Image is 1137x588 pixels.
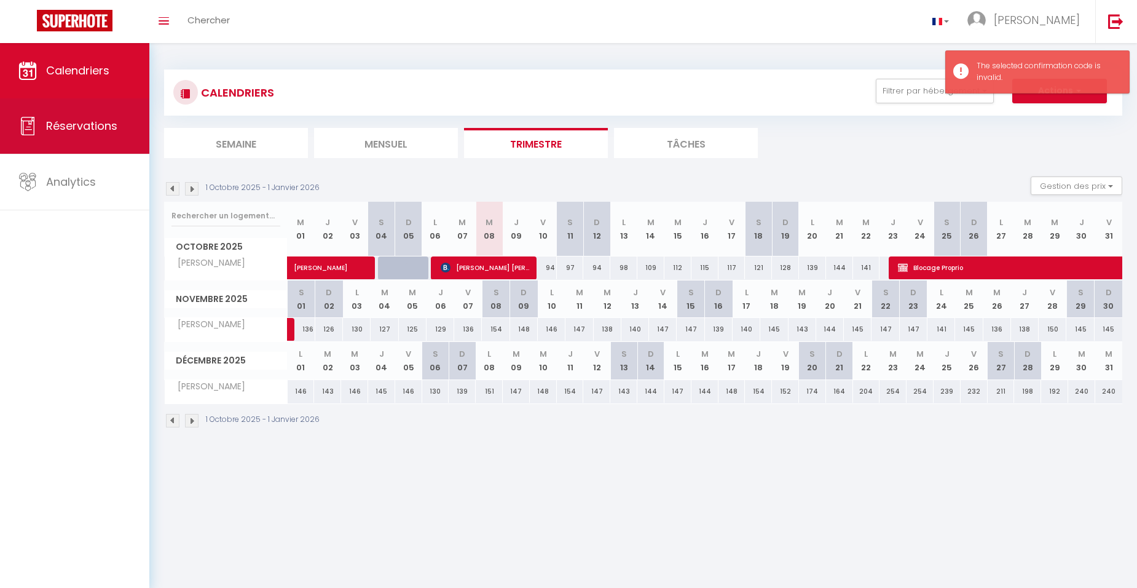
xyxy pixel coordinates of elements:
abbr: M [966,287,973,298]
abbr: M [889,348,897,360]
li: Trimestre [464,128,608,158]
abbr: D [406,217,412,228]
th: 29 [1041,202,1068,256]
div: 198 [1014,380,1041,403]
input: Rechercher un logement... [171,205,280,227]
div: 126 [315,318,343,341]
abbr: M [771,287,778,298]
div: 164 [826,380,853,403]
div: 148 [530,380,557,403]
button: Gestion des prix [1031,177,1122,195]
th: 31 [1095,202,1122,256]
th: 25 [934,342,961,379]
abbr: J [568,348,573,360]
abbr: S [883,287,889,298]
abbr: M [993,287,1001,298]
div: 147 [664,380,691,403]
div: 94 [583,256,610,279]
div: 152 [772,380,799,403]
th: 06 [422,342,449,379]
th: 28 [1014,342,1041,379]
abbr: S [944,217,950,228]
abbr: M [351,348,358,360]
div: 144 [637,380,664,403]
li: Semaine [164,128,308,158]
th: 16 [691,342,718,379]
div: 109 [637,256,664,279]
abbr: V [406,348,411,360]
abbr: V [971,348,977,360]
th: 23 [900,280,927,318]
div: 112 [664,256,691,279]
th: 03 [341,202,368,256]
th: 26 [961,342,988,379]
th: 12 [583,342,610,379]
abbr: M [836,217,843,228]
abbr: L [550,287,554,298]
abbr: D [594,217,600,228]
abbr: J [702,217,707,228]
th: 19 [772,202,799,256]
abbr: J [756,348,761,360]
div: 145 [1066,318,1094,341]
abbr: J [1022,287,1027,298]
th: 02 [314,202,341,256]
abbr: M [1051,217,1058,228]
div: 147 [503,380,530,403]
abbr: J [1079,217,1084,228]
div: The selected confirmation code is invalid. [977,60,1117,84]
abbr: J [325,217,330,228]
th: 02 [314,342,341,379]
span: Analytics [46,174,96,189]
th: 11 [557,202,584,256]
abbr: L [433,217,437,228]
abbr: D [521,287,527,298]
th: 04 [371,280,398,318]
abbr: S [688,287,694,298]
p: 1 Octobre 2025 - 1 Janvier 2026 [206,414,320,426]
abbr: V [855,287,860,298]
div: 254 [879,380,907,403]
div: 147 [677,318,704,341]
th: 09 [503,202,530,256]
abbr: J [891,217,895,228]
th: 03 [343,280,371,318]
abbr: V [594,348,600,360]
th: 14 [637,202,664,256]
div: 144 [816,318,844,341]
abbr: S [1078,287,1084,298]
th: 15 [677,280,704,318]
abbr: M [798,287,806,298]
th: 07 [454,280,482,318]
abbr: V [465,287,471,298]
th: 13 [610,202,637,256]
abbr: L [999,217,1003,228]
th: 26 [983,280,1011,318]
th: 08 [476,342,503,379]
div: 240 [1095,380,1122,403]
th: 06 [427,280,454,318]
abbr: M [297,217,304,228]
div: 94 [530,256,557,279]
abbr: M [728,348,735,360]
div: 117 [718,256,746,279]
th: 23 [879,342,907,379]
th: 25 [955,280,983,318]
th: 03 [341,342,368,379]
th: 17 [733,280,760,318]
span: Réservations [46,118,117,133]
abbr: M [1105,348,1112,360]
abbr: D [326,287,332,298]
th: 30 [1068,202,1095,256]
div: 138 [1011,318,1039,341]
th: 10 [530,342,557,379]
div: 125 [399,318,427,341]
abbr: D [459,348,465,360]
th: 27 [988,342,1015,379]
li: Tâches [614,128,758,158]
span: Décembre 2025 [165,352,287,370]
div: 204 [853,380,880,403]
abbr: J [945,348,950,360]
abbr: L [622,217,626,228]
div: 143 [314,380,341,403]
